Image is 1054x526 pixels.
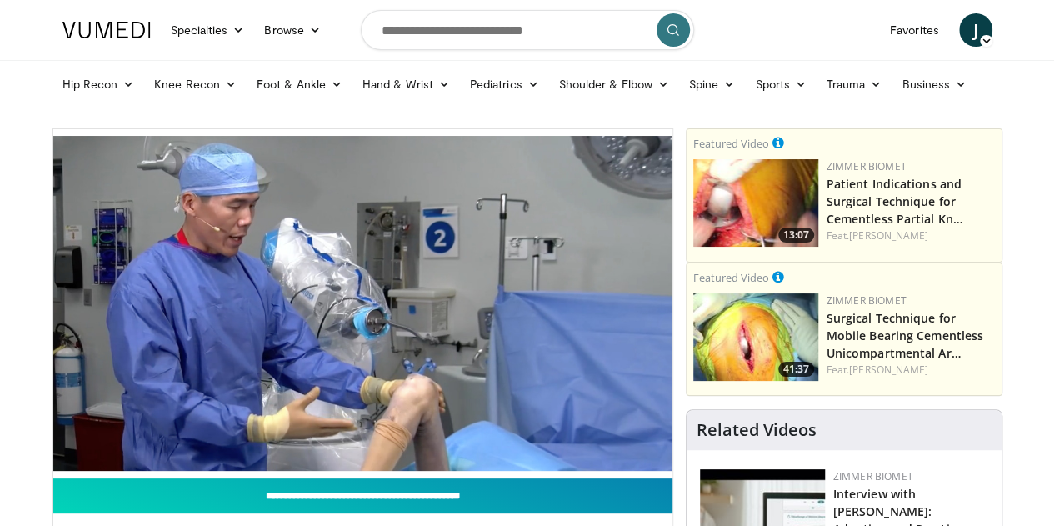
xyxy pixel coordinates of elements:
[247,68,352,101] a: Foot & Ankle
[161,13,255,47] a: Specialties
[352,68,460,101] a: Hand & Wrist
[693,270,769,285] small: Featured Video
[778,228,814,243] span: 13:07
[693,293,818,381] img: 827ba7c0-d001-4ae6-9e1c-6d4d4016a445.150x105_q85_crop-smart_upscale.jpg
[693,293,818,381] a: 41:37
[827,293,907,308] a: Zimmer Biomet
[679,68,745,101] a: Spine
[827,228,995,243] div: Feat.
[52,68,145,101] a: Hip Recon
[693,159,818,247] img: 3efde6b3-4cc2-4370-89c9-d2e13bff7c5c.150x105_q85_crop-smart_upscale.jpg
[880,13,949,47] a: Favorites
[849,363,928,377] a: [PERSON_NAME]
[361,10,694,50] input: Search topics, interventions
[745,68,817,101] a: Sports
[827,176,963,227] a: Patient Indications and Surgical Technique for Cementless Partial Kn…
[959,13,992,47] a: J
[53,129,672,478] video-js: Video Player
[460,68,549,101] a: Pediatrics
[549,68,679,101] a: Shoulder & Elbow
[827,363,995,378] div: Feat.
[254,13,331,47] a: Browse
[62,22,151,38] img: VuMedi Logo
[697,420,817,440] h4: Related Videos
[827,310,984,361] a: Surgical Technique for Mobile Bearing Cementless Unicompartmental Ar…
[144,68,247,101] a: Knee Recon
[892,68,977,101] a: Business
[827,159,907,173] a: Zimmer Biomet
[849,228,928,243] a: [PERSON_NAME]
[817,68,892,101] a: Trauma
[693,159,818,247] a: 13:07
[778,362,814,377] span: 41:37
[833,469,913,483] a: Zimmer Biomet
[693,136,769,151] small: Featured Video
